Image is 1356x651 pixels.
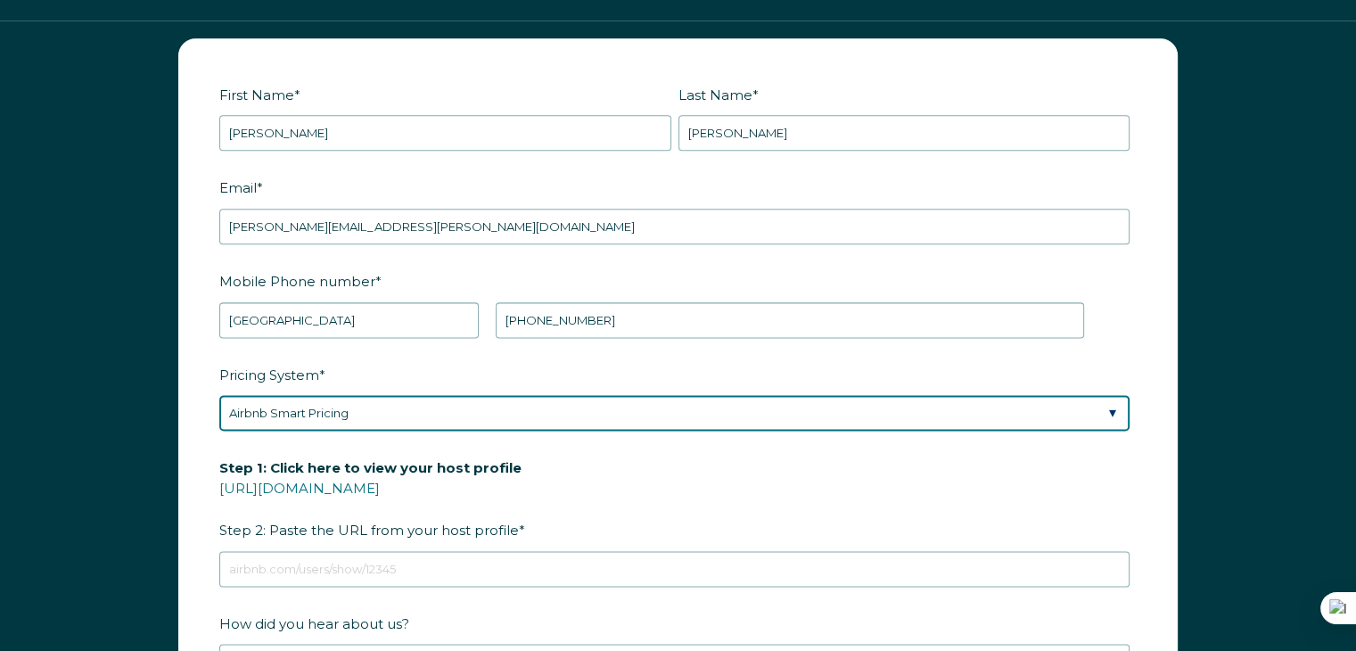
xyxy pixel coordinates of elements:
[219,551,1130,587] input: airbnb.com/users/show/12345
[219,81,294,109] span: First Name
[219,268,375,295] span: Mobile Phone number
[219,454,522,544] span: Step 2: Paste the URL from your host profile
[219,480,380,497] a: [URL][DOMAIN_NAME]
[219,610,409,638] span: How did you hear about us?
[219,174,257,202] span: Email
[678,81,752,109] span: Last Name
[219,361,319,389] span: Pricing System
[219,454,522,482] span: Step 1: Click here to view your host profile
